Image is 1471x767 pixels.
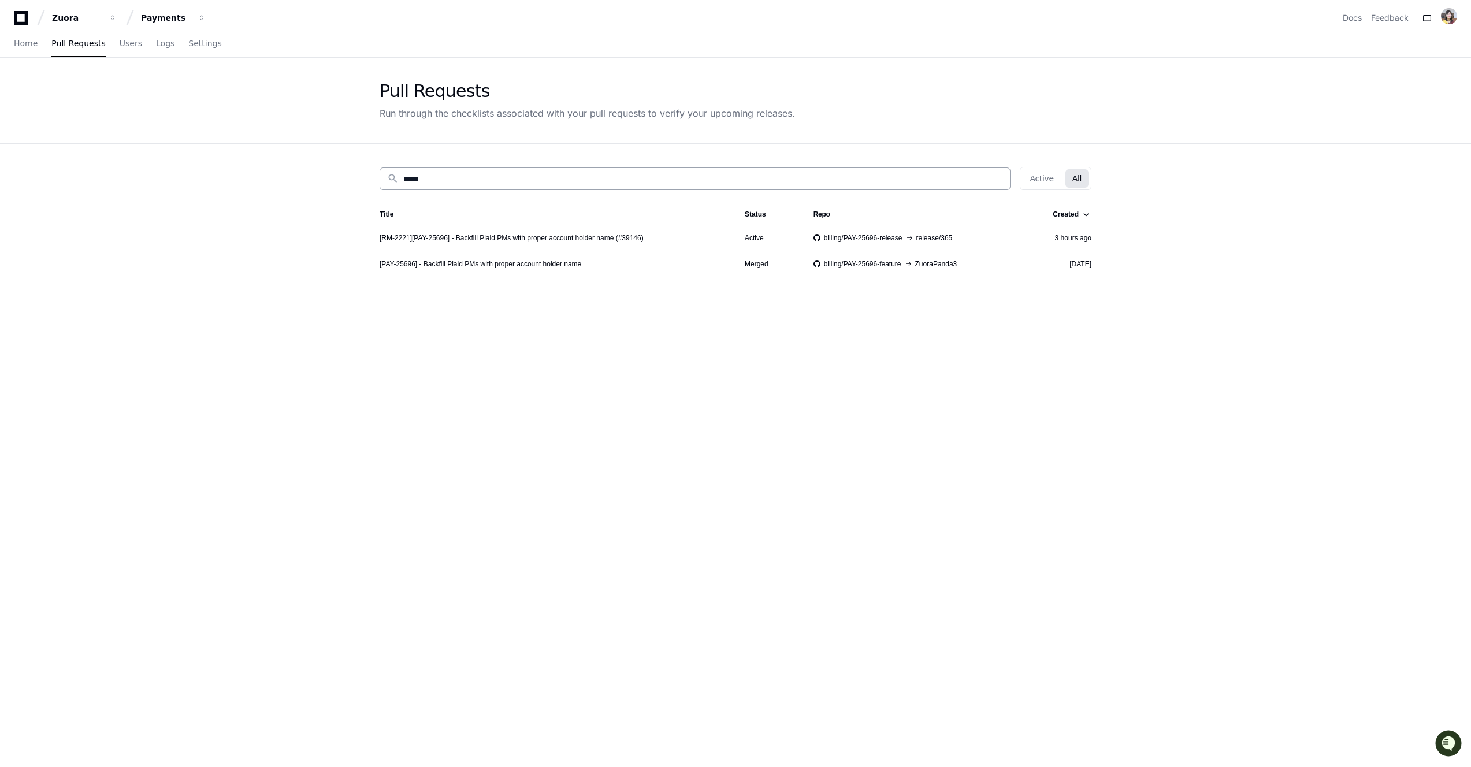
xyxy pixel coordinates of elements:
img: ACg8ocJp4l0LCSiC5MWlEh794OtQNs1DKYp4otTGwJyAKUZvwXkNnmc=s96-c [1441,8,1457,24]
span: Settings [188,40,221,47]
a: Docs [1343,12,1362,24]
div: Created [1053,210,1089,219]
button: Active [1023,169,1060,188]
button: All [1065,169,1089,188]
button: Zuora [47,8,121,28]
span: release/365 [916,233,953,243]
a: Logs [156,31,174,57]
span: billing/PAY-25696-feature [824,259,901,269]
img: 1756235613930-3d25f9e4-fa56-45dd-b3ad-e072dfbd1548 [12,86,32,107]
div: Merged [745,259,795,269]
div: Active [745,233,795,243]
a: [PAY-25696] - Backfill Plaid PMs with proper account holder name [380,259,581,269]
button: Feedback [1371,12,1409,24]
div: Payments [141,12,191,24]
a: Pull Requests [51,31,105,57]
span: ZuoraPanda3 [915,259,957,269]
div: Welcome [12,46,210,65]
div: We're available if you need us! [39,98,146,107]
div: Created [1053,210,1079,219]
div: [DATE] [1035,259,1091,269]
div: 3 hours ago [1035,233,1091,243]
img: PlayerZero [12,12,35,35]
button: Start new chat [196,90,210,103]
span: billing/PAY-25696-release [824,233,902,243]
span: Home [14,40,38,47]
a: [RM-2221][PAY-25696] - Backfill Plaid PMs with proper account holder name (#39146) [380,233,644,243]
a: Home [14,31,38,57]
div: Pull Requests [380,81,795,102]
span: Users [120,40,142,47]
a: Settings [188,31,221,57]
span: Pull Requests [51,40,105,47]
div: Zuora [52,12,102,24]
div: Start new chat [39,86,190,98]
div: Status [745,210,766,219]
span: Logs [156,40,174,47]
a: Powered byPylon [81,121,140,130]
th: Repo [804,204,1026,225]
div: Run through the checklists associated with your pull requests to verify your upcoming releases. [380,106,795,120]
iframe: Open customer support [1434,729,1465,760]
div: Title [380,210,393,219]
a: Users [120,31,142,57]
span: Pylon [115,121,140,130]
div: Title [380,210,726,219]
mat-icon: search [387,173,399,184]
div: Status [745,210,795,219]
button: Payments [136,8,210,28]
